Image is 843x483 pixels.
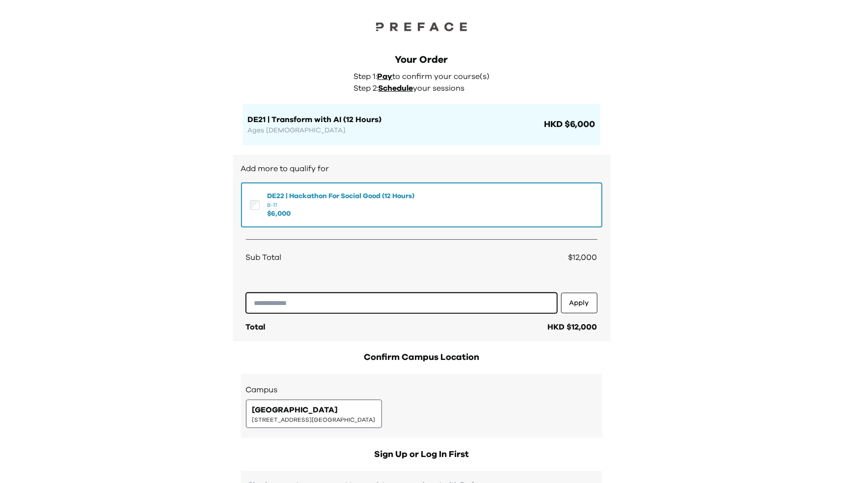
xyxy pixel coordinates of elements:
span: [GEOGRAPHIC_DATA] [252,404,338,416]
p: Step 2: your sessions [354,82,495,94]
span: 8-11 [268,201,415,209]
h2: Add more to qualify for [241,163,602,175]
span: DE22 | Hackathon For Social Good (12 Hours) [268,191,415,201]
button: Apply [561,293,598,313]
p: Ages [DEMOGRAPHIC_DATA] [248,126,543,135]
h2: Confirm Campus Location [241,351,602,364]
h1: DE21 | Transform with AI (12 Hours) [248,114,543,126]
span: Sub Total [246,252,282,263]
h2: Sign Up or Log In First [241,448,602,461]
div: Your Order [243,53,600,67]
span: $12,000 [569,254,598,261]
img: Preface Logo [373,20,471,33]
h3: Campus [246,384,598,396]
span: Total [246,323,266,331]
p: Step 1: to confirm your course(s) [354,71,495,82]
span: Schedule [379,84,413,92]
button: DE22 | Hackathon For Social Good (12 Hours)8-11$6,000 [241,182,602,228]
span: $ 6,000 [268,209,415,219]
div: HKD $12,000 [548,321,598,333]
span: Pay [378,73,393,80]
span: HKD $6,000 [543,118,596,131]
span: [STREET_ADDRESS][GEOGRAPHIC_DATA] [252,416,376,424]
